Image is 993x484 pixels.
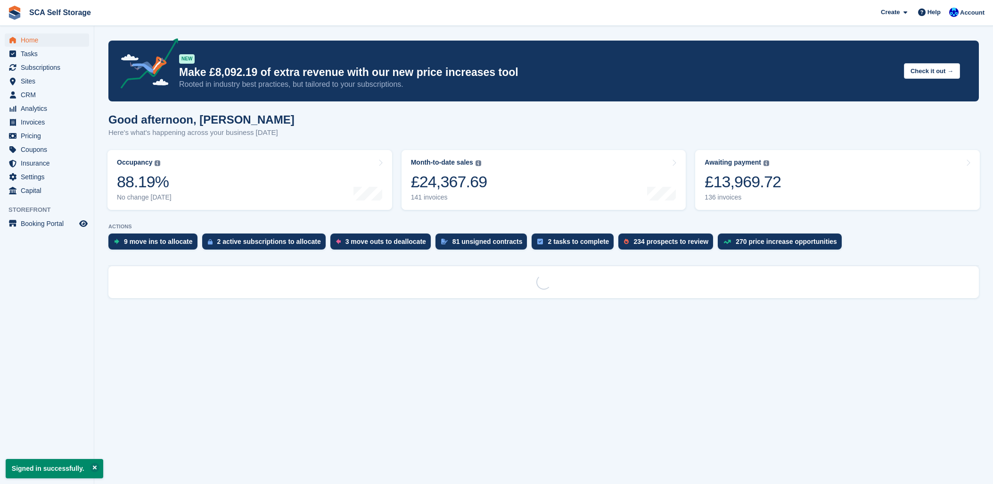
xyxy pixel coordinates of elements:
div: 9 move ins to allocate [124,238,193,245]
div: 88.19% [117,172,172,192]
div: 141 invoices [411,193,487,201]
img: icon-info-grey-7440780725fd019a000dd9b08b2336e03edf1995a4989e88bcd33f0948082b44.svg [763,160,769,166]
img: active_subscription_to_allocate_icon-d502201f5373d7db506a760aba3b589e785aa758c864c3986d89f69b8ff3... [208,239,213,245]
a: menu [5,157,89,170]
div: £24,367.69 [411,172,487,192]
span: Booking Portal [21,217,77,230]
span: Subscriptions [21,61,77,74]
a: Month-to-date sales £24,367.69 141 invoices [402,150,686,210]
div: 270 price increase opportunities [736,238,837,245]
button: Check it out → [904,63,960,79]
span: Home [21,33,77,47]
div: 2 active subscriptions to allocate [217,238,321,245]
img: icon-info-grey-7440780725fd019a000dd9b08b2336e03edf1995a4989e88bcd33f0948082b44.svg [476,160,481,166]
span: Account [960,8,985,17]
a: menu [5,61,89,74]
img: price-adjustments-announcement-icon-8257ccfd72463d97f412b2fc003d46551f7dbcb40ab6d574587a9cd5c0d94... [113,38,179,92]
div: £13,969.72 [705,172,781,192]
span: Create [881,8,900,17]
a: menu [5,102,89,115]
a: 2 tasks to complete [532,234,618,254]
p: Make £8,092.19 of extra revenue with our new price increases tool [179,66,896,79]
a: Preview store [78,218,89,229]
div: 136 invoices [705,193,781,201]
img: icon-info-grey-7440780725fd019a000dd9b08b2336e03edf1995a4989e88bcd33f0948082b44.svg [155,160,160,166]
span: Pricing [21,129,77,142]
span: Invoices [21,116,77,129]
p: Here's what's happening across your business [DATE] [108,127,295,138]
span: Storefront [8,205,94,215]
a: menu [5,129,89,142]
div: 2 tasks to complete [548,238,609,245]
span: CRM [21,88,77,101]
span: Insurance [21,157,77,170]
div: 81 unsigned contracts [452,238,523,245]
img: contract_signature_icon-13c848040528278c33f63329250d36e43548de30e8caae1d1a13099fd9432cc5.svg [441,239,448,244]
h1: Good afternoon, [PERSON_NAME] [108,113,295,126]
a: 81 unsigned contracts [435,234,532,254]
img: move_outs_to_deallocate_icon-f764333ba52eb49d3ac5e1228854f67142a1ed5810a6f6cc68b1a99e826820c5.svg [336,239,341,244]
img: prospect-51fa495bee0391a8d652442698ab0144808aea92771e9ea1ae160a38d050c398.svg [624,239,629,244]
a: SCA Self Storage [25,5,95,20]
span: Analytics [21,102,77,115]
a: Awaiting payment £13,969.72 136 invoices [695,150,980,210]
span: Help [927,8,941,17]
img: stora-icon-8386f47178a22dfd0bd8f6a31ec36ba5ce8667c1dd55bd0f319d3a0aa187defe.svg [8,6,22,20]
div: 3 move outs to deallocate [345,238,426,245]
a: Occupancy 88.19% No change [DATE] [107,150,392,210]
span: Coupons [21,143,77,156]
div: Month-to-date sales [411,159,473,167]
a: menu [5,116,89,129]
p: Rooted in industry best practices, but tailored to your subscriptions. [179,79,896,90]
div: Awaiting payment [705,159,761,167]
img: Kelly Neesham [949,8,959,17]
div: Occupancy [117,159,152,167]
a: 9 move ins to allocate [108,234,202,254]
div: NEW [179,54,195,64]
p: Signed in successfully. [6,459,103,478]
a: 3 move outs to deallocate [330,234,435,254]
a: 270 price increase opportunities [718,234,846,254]
span: Settings [21,170,77,184]
span: Capital [21,184,77,197]
div: 234 prospects to review [633,238,708,245]
a: menu [5,184,89,197]
span: Sites [21,75,77,88]
img: task-75834270c22a3079a89374b754ae025e5fb1db73e45f91037f5363f120a921f8.svg [537,239,543,244]
a: menu [5,170,89,184]
a: menu [5,217,89,230]
a: 234 prospects to review [618,234,718,254]
a: menu [5,88,89,101]
p: ACTIONS [108,224,979,230]
a: 2 active subscriptions to allocate [202,234,330,254]
a: menu [5,47,89,60]
a: menu [5,143,89,156]
img: price_increase_opportunities-93ffe204e8149a01c8c9dc8f82e8f89637d9d84a8eef4429ea346261dce0b2c0.svg [723,240,731,244]
a: menu [5,75,89,88]
a: menu [5,33,89,47]
div: No change [DATE] [117,193,172,201]
img: move_ins_to_allocate_icon-fdf77a2bb77ea45bf5b3d319d69a93e2d87916cf1d5bf7949dd705db3b84f3ca.svg [114,239,119,244]
span: Tasks [21,47,77,60]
